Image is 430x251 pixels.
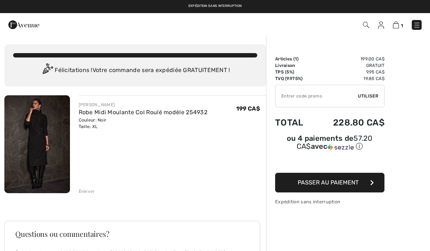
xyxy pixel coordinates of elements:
img: Mes infos [378,21,384,29]
img: Congratulation2.svg [40,63,55,78]
span: 57.20 CA$ [297,134,373,151]
a: Robe Midi Moulante Col Roulé modèle 254932 [79,109,208,116]
div: ou 4 paiements de avec [275,135,384,151]
img: Robe Midi Moulante Col Roulé modèle 254932 [4,95,70,193]
img: Sezzle [328,144,354,151]
span: 1 [295,56,297,61]
img: Panier d'achat [393,21,399,28]
td: Articles ( ) [275,56,314,62]
span: Passer au paiement [298,179,359,186]
button: Passer au paiement [275,173,384,192]
span: Utiliser [358,93,378,99]
img: 1ère Avenue [8,17,39,32]
td: Total [275,110,314,135]
div: Félicitations ! Votre commande sera expédiée GRATUITEMENT ! [13,63,257,78]
iframe: PayPal-paypal [275,154,384,170]
td: 199.00 CA$ [314,56,384,62]
a: 1 [393,20,403,29]
td: TPS (5%) [275,69,314,75]
div: ou 4 paiements de57.20 CA$avecSezzle Cliquez pour en savoir plus sur Sezzle [275,135,384,154]
div: Enlever [79,188,95,195]
div: Expédition sans interruption [275,198,384,205]
span: 1 [401,23,403,28]
td: 9.95 CA$ [314,69,384,75]
h3: Questions ou commentaires? [15,230,249,238]
a: 1ère Avenue [8,21,39,28]
input: Code promo [275,85,358,107]
div: Couleur: Noir Taille: XL [79,117,208,130]
td: 228.80 CA$ [314,110,384,135]
img: Recherche [363,22,369,28]
img: Menu [413,21,421,29]
div: [PERSON_NAME] [79,101,208,108]
td: Livraison [275,62,314,69]
td: Gratuit [314,62,384,69]
td: 19.85 CA$ [314,75,384,82]
td: TVQ (9.975%) [275,75,314,82]
span: 199 CA$ [236,105,260,112]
